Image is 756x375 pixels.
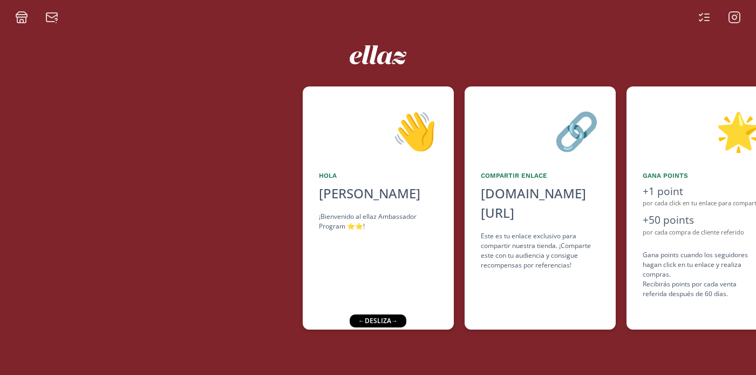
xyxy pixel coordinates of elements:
div: Este es tu enlace exclusivo para compartir nuestra tienda. ¡Comparte este con tu audiencia y cons... [481,231,600,270]
div: 🔗 [481,103,600,158]
div: Compartir Enlace [481,171,600,180]
div: [PERSON_NAME] [319,184,438,203]
div: Hola [319,171,438,180]
div: 👋 [319,103,438,158]
img: ew9eVGDHp6dD [350,45,406,64]
div: [DOMAIN_NAME][URL] [481,184,600,223]
div: ← desliza → [350,314,406,327]
div: ¡Bienvenido al ellaz Ambassador Program ⭐️⭐️! [319,212,438,231]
